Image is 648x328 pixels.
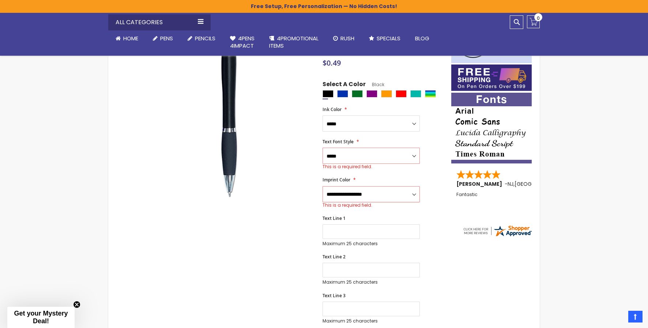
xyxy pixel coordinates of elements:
[160,34,173,42] span: Pens
[323,254,346,260] span: Text Line 2
[14,310,68,325] span: Get your Mystery Deal!
[377,34,400,42] span: Specials
[123,34,138,42] span: Home
[451,65,532,91] img: Free shipping on orders over $199
[262,30,326,54] a: 4PROMOTIONALITEMS
[340,34,354,42] span: Rush
[628,311,643,323] a: Top
[462,233,532,239] a: 4pens.com certificate URL
[415,34,429,42] span: Blog
[7,307,75,328] div: Get your Mystery Deal!Close teaser
[515,180,568,188] span: [GEOGRAPHIC_DATA]
[230,34,255,49] span: 4Pens 4impact
[195,34,215,42] span: Pencils
[366,90,377,97] div: Purple
[537,15,540,22] span: 0
[323,279,420,285] p: Maximum 25 characters
[223,30,262,54] a: 4Pens4impact
[73,301,80,308] button: Close teaser
[323,202,420,208] div: This is a required field.
[462,224,532,237] img: 4pens.com widget logo
[505,180,568,188] span: - ,
[366,81,384,88] span: Black
[323,58,341,68] span: $0.49
[323,139,354,145] span: Text Font Style
[146,31,313,199] img: black-4phpc-1241-touchwrite-command-stylus-pen_1.jpg
[527,15,540,28] a: 0
[425,90,436,97] div: Assorted
[456,180,505,188] span: [PERSON_NAME]
[323,241,420,247] p: Maximum 25 characters
[352,90,363,97] div: Green
[337,90,348,97] div: Blue
[323,164,420,170] div: This is a required field.
[323,177,350,183] span: Imprint Color
[508,180,513,188] span: NJ
[269,34,319,49] span: 4PROMOTIONAL ITEMS
[451,93,532,163] img: font-personalization-examples
[410,90,421,97] div: Teal
[381,90,392,97] div: Orange
[146,30,180,47] a: Pens
[323,106,342,113] span: Ink Color
[323,90,334,97] div: Black
[323,292,346,299] span: Text Line 3
[326,30,362,47] a: Rush
[323,80,366,90] span: Select A Color
[323,215,346,221] span: Text Line 1
[180,30,223,47] a: Pencils
[456,192,536,208] div: Fantastic
[362,30,408,47] a: Specials
[396,90,407,97] div: Red
[408,30,437,47] a: Blog
[108,30,146,47] a: Home
[323,318,420,324] p: Maximum 25 characters
[108,14,211,30] div: All Categories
